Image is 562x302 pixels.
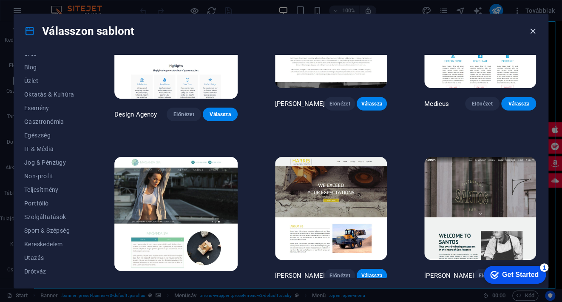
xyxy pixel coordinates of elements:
[424,157,536,260] img: Santos
[24,251,77,265] button: Utazás
[24,77,77,84] span: Üzlet
[24,210,77,224] button: Szolgáltatások
[203,108,238,121] button: Válassza
[24,142,77,156] button: IT & Média
[474,269,504,282] button: Előnézet
[24,254,77,261] span: Utazás
[275,271,325,280] p: [PERSON_NAME]
[472,100,493,107] span: Előnézet
[24,156,77,169] button: Jog & Pénzügy
[24,265,77,278] button: Drótváz
[25,9,62,17] div: Get Started
[7,4,69,22] div: Get Started 1 items remaining, 80% complete
[332,272,348,279] span: Előnézet
[24,159,77,166] span: Jog & Pénzügy
[210,111,231,118] span: Válassza
[363,100,380,107] span: Válassza
[173,111,195,118] span: Előnézet
[24,105,77,111] span: Esemény
[24,227,77,234] span: Sport & Szépség
[24,183,77,197] button: Teljesítmény
[24,197,77,210] button: Portfólió
[24,115,77,128] button: Gasztronómia
[24,173,77,179] span: Non-profit
[24,60,77,74] button: Blog
[332,100,348,107] span: Előnézet
[501,97,536,111] button: Válassza
[114,110,157,119] p: Design Agency
[24,118,77,125] span: Gasztronómia
[363,272,380,279] span: Válassza
[424,100,449,108] p: Medicus
[357,97,387,111] button: Válassza
[24,200,77,207] span: Portfólió
[24,186,77,193] span: Teljesítmény
[24,237,77,251] button: Kereskedelem
[24,91,77,98] span: Oktatás & Kultúra
[275,100,325,108] p: [PERSON_NAME]
[357,269,387,282] button: Válassza
[465,97,500,111] button: Előnézet
[24,128,77,142] button: Egészség
[24,145,77,152] span: IT & Média
[24,132,77,139] span: Egészség
[24,64,77,71] span: Blog
[24,268,77,275] span: Drótváz
[325,97,355,111] button: Előnézet
[24,224,77,237] button: Sport & Szépség
[508,100,529,107] span: Válassza
[24,214,77,220] span: Szolgáltatások
[24,74,77,88] button: Üzlet
[24,101,77,115] button: Esemény
[63,2,71,10] div: 1
[114,157,238,271] img: Maganda
[24,24,134,38] h4: Válasszon sablont
[24,241,77,248] span: Kereskedelem
[24,169,77,183] button: Non-profit
[424,271,474,280] p: [PERSON_NAME]
[275,157,387,260] img: Harris
[167,108,202,121] button: Előnézet
[325,269,355,282] button: Előnézet
[24,88,77,101] button: Oktatás & Kultúra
